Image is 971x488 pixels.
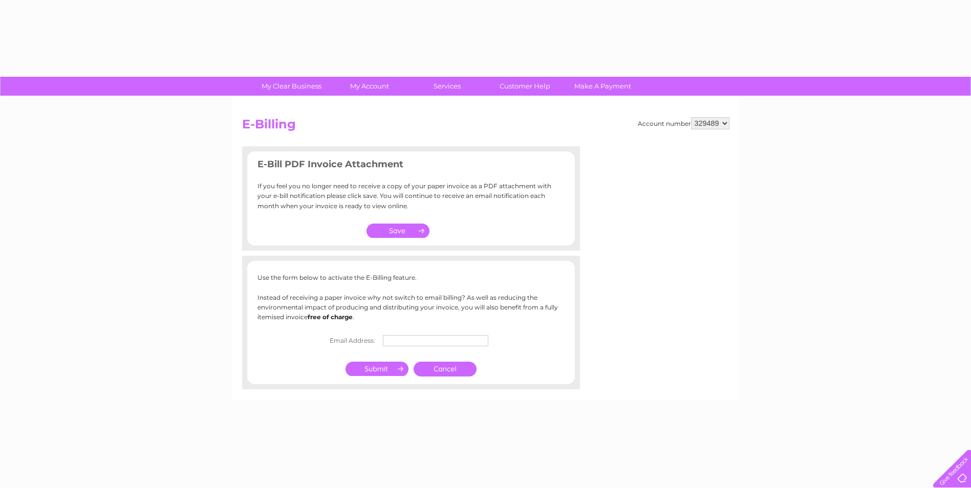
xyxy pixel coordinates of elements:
[249,77,334,96] a: My Clear Business
[346,362,408,376] input: Submit
[414,362,477,376] a: Cancel
[325,332,380,349] th: Email Address:
[560,77,645,96] a: Make A Payment
[257,181,565,211] p: If you feel you no longer need to receive a copy of your paper invoice as a PDF attachment with y...
[327,77,412,96] a: My Account
[405,77,489,96] a: Services
[483,77,567,96] a: Customer Help
[257,273,565,282] p: Use the form below to activate the E-Billing feature.
[257,157,565,175] h3: E-Bill PDF Invoice Attachment
[308,313,353,321] b: free of charge
[242,117,729,137] h2: E-Billing
[257,293,565,322] p: Instead of receiving a paper invoice why not switch to email billing? As well as reducing the env...
[638,117,729,129] div: Account number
